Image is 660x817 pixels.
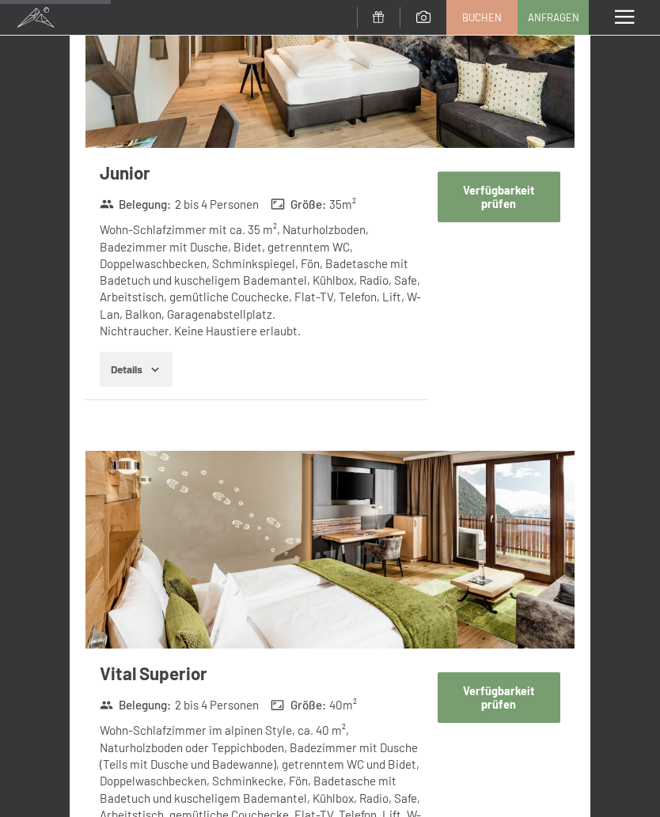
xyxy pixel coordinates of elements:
[271,697,326,713] strong: Größe :
[175,196,259,213] span: 2 bis 4 Personen
[462,10,502,25] span: Buchen
[447,1,517,34] a: Buchen
[438,672,560,722] button: Verfügbarkeit prüfen
[528,10,579,25] span: Anfragen
[100,221,427,339] div: Wohn-Schlafzimmer mit ca. 35 m², Naturholzboden, Badezimmer mit Dusche, Bidet, getrenntem WC, Dop...
[329,196,356,213] span: 35 m²
[271,196,326,213] strong: Größe :
[100,352,172,387] button: Details
[85,451,575,649] img: mss_renderimg.php
[100,697,172,713] strong: Belegung :
[438,172,560,221] button: Verfügbarkeit prüfen
[100,196,172,213] strong: Belegung :
[175,697,259,713] span: 2 bis 4 Personen
[518,1,588,34] a: Anfragen
[100,161,427,185] h3: Junior
[100,661,427,686] h3: Vital Superior
[329,697,357,713] span: 40 m²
